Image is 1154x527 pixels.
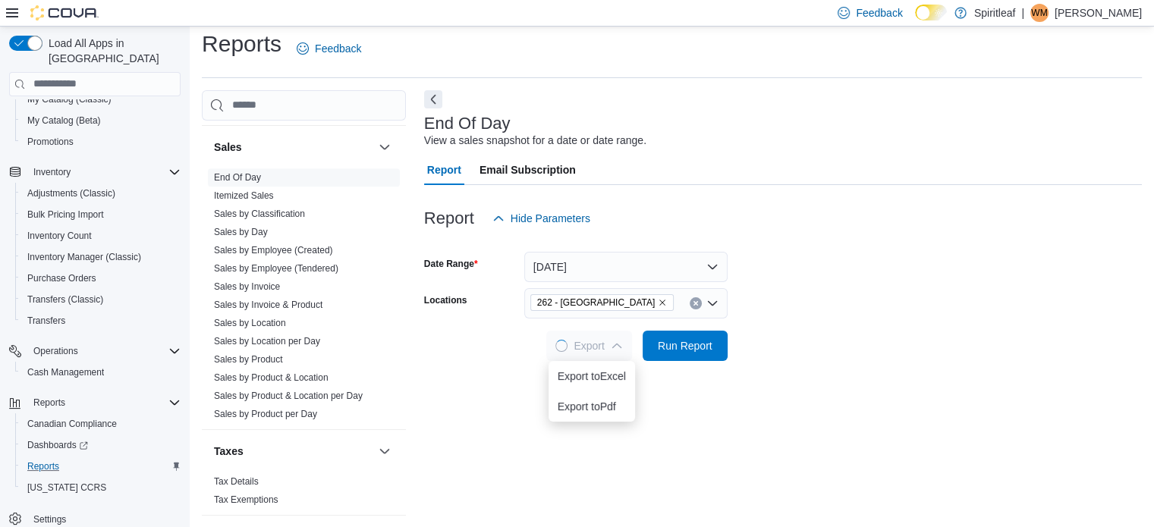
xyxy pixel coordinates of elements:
[524,252,728,282] button: [DATE]
[15,131,187,152] button: Promotions
[21,90,118,108] a: My Catalog (Classic)
[21,415,123,433] a: Canadian Compliance
[15,456,187,477] button: Reports
[214,318,286,328] a: Sales by Location
[15,413,187,434] button: Canadian Compliance
[15,204,187,225] button: Bulk Pricing Import
[214,408,317,420] span: Sales by Product per Day
[27,394,71,412] button: Reports
[214,444,244,459] h3: Taxes
[21,457,65,475] a: Reports
[706,297,718,309] button: Open list of options
[27,272,96,284] span: Purchase Orders
[214,208,305,220] span: Sales by Classification
[21,111,181,130] span: My Catalog (Beta)
[214,226,268,238] span: Sales by Day
[27,251,141,263] span: Inventory Manager (Classic)
[15,246,187,268] button: Inventory Manager (Classic)
[27,315,65,327] span: Transfers
[214,190,274,202] span: Itemized Sales
[27,418,117,430] span: Canadian Compliance
[21,436,181,454] span: Dashboards
[214,494,278,505] a: Tax Exemptions
[21,90,181,108] span: My Catalog (Classic)
[214,391,363,401] a: Sales by Product & Location per Day
[27,293,103,306] span: Transfers (Classic)
[21,312,181,330] span: Transfers
[511,211,590,226] span: Hide Parameters
[21,290,109,309] a: Transfers (Classic)
[1021,4,1024,22] p: |
[27,163,181,181] span: Inventory
[214,171,261,184] span: End Of Day
[33,166,71,178] span: Inventory
[214,353,283,365] span: Sales by Product
[549,391,635,422] button: Export toPdf
[27,230,92,242] span: Inventory Count
[214,475,259,488] span: Tax Details
[549,361,635,391] button: Export toExcel
[202,472,406,515] div: Taxes
[214,244,333,256] span: Sales by Employee (Created)
[21,205,181,224] span: Bulk Pricing Import
[214,140,242,155] h3: Sales
[974,4,1015,22] p: Spiritleaf
[376,442,394,460] button: Taxes
[21,478,181,497] span: Washington CCRS
[27,209,104,221] span: Bulk Pricing Import
[21,290,181,309] span: Transfers (Classic)
[291,33,367,64] a: Feedback
[1055,4,1142,22] p: [PERSON_NAME]
[537,295,655,310] span: 262 - [GEOGRAPHIC_DATA]
[424,258,478,270] label: Date Range
[915,5,947,20] input: Dark Mode
[15,289,187,310] button: Transfers (Classic)
[214,263,338,274] a: Sales by Employee (Tendered)
[214,476,259,487] a: Tax Details
[1031,4,1047,22] span: WM
[558,370,626,382] span: Export to Excel
[21,111,107,130] a: My Catalog (Beta)
[15,434,187,456] a: Dashboards
[21,478,112,497] a: [US_STATE] CCRS
[424,90,442,108] button: Next
[21,457,181,475] span: Reports
[214,172,261,183] a: End Of Day
[15,225,187,246] button: Inventory Count
[214,281,280,293] span: Sales by Invoice
[558,400,626,413] span: Export to Pdf
[21,227,181,245] span: Inventory Count
[21,184,121,202] a: Adjustments (Classic)
[202,168,406,429] div: Sales
[27,460,59,472] span: Reports
[21,133,80,151] a: Promotions
[214,372,329,384] span: Sales by Product & Location
[30,5,99,20] img: Cova
[915,20,916,21] span: Dark Mode
[856,5,902,20] span: Feedback
[27,114,101,127] span: My Catalog (Beta)
[15,183,187,204] button: Adjustments (Classic)
[21,184,181,202] span: Adjustments (Classic)
[27,342,181,360] span: Operations
[27,163,77,181] button: Inventory
[27,342,84,360] button: Operations
[690,297,702,309] button: Clear input
[15,89,187,110] button: My Catalog (Classic)
[33,513,66,525] span: Settings
[214,409,317,419] a: Sales by Product per Day
[27,187,115,199] span: Adjustments (Classic)
[1030,4,1049,22] div: Wanda M
[33,397,65,409] span: Reports
[21,269,181,287] span: Purchase Orders
[658,298,667,307] button: Remove 262 - Drayton Valley from selection in this group
[202,29,281,59] h1: Reports
[214,372,329,383] a: Sales by Product & Location
[27,136,74,148] span: Promotions
[27,394,181,412] span: Reports
[21,363,110,381] a: Cash Management
[21,227,98,245] a: Inventory Count
[21,269,102,287] a: Purchase Orders
[486,203,596,234] button: Hide Parameters
[21,436,94,454] a: Dashboards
